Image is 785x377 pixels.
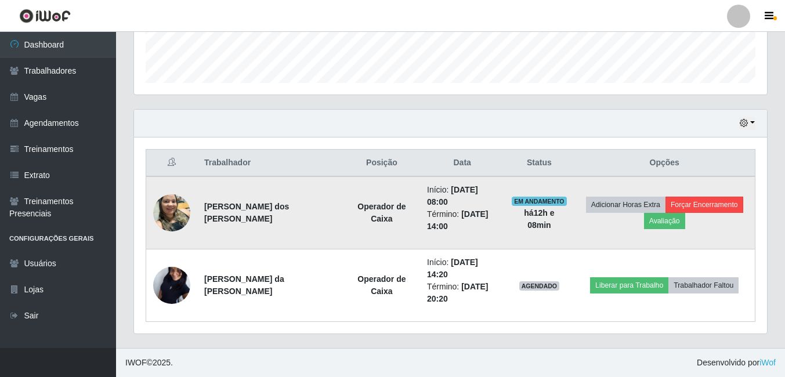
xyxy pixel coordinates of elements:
[524,208,554,230] strong: há 12 h e 08 min
[19,9,71,23] img: CoreUI Logo
[427,281,497,305] li: Término:
[197,150,343,177] th: Trabalhador
[357,274,406,296] strong: Operador de Caixa
[427,258,478,279] time: [DATE] 14:20
[504,150,574,177] th: Status
[586,197,665,213] button: Adicionar Horas Extra
[427,184,497,208] li: Início:
[665,197,743,213] button: Forçar Encerramento
[427,256,497,281] li: Início:
[427,185,478,206] time: [DATE] 08:00
[153,188,190,237] img: 1745102593554.jpeg
[125,358,147,367] span: IWOF
[668,277,739,293] button: Trabalhador Faltou
[204,274,284,296] strong: [PERSON_NAME] da [PERSON_NAME]
[574,150,755,177] th: Opções
[357,202,406,223] strong: Operador de Caixa
[759,358,776,367] a: iWof
[590,277,668,293] button: Liberar para Trabalho
[427,208,497,233] li: Término:
[512,197,567,206] span: EM ANDAMENTO
[519,281,560,291] span: AGENDADO
[644,213,685,229] button: Avaliação
[697,357,776,369] span: Desenvolvido por
[153,244,190,327] img: 1742948591558.jpeg
[420,150,504,177] th: Data
[204,202,289,223] strong: [PERSON_NAME] dos [PERSON_NAME]
[125,357,173,369] span: © 2025 .
[343,150,420,177] th: Posição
